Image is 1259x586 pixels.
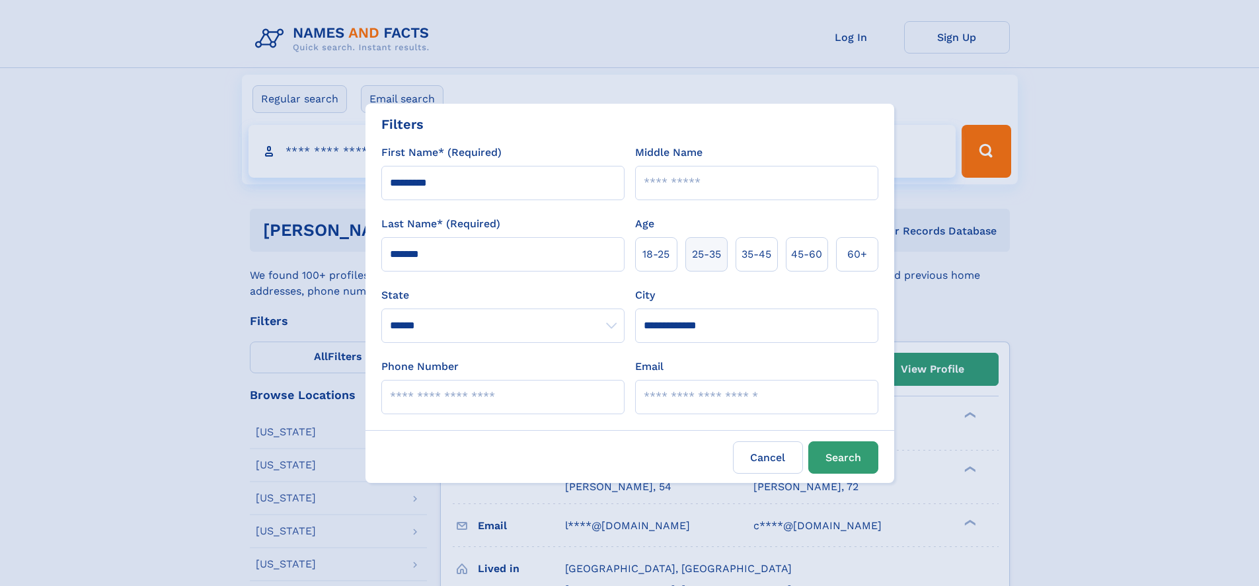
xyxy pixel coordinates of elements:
label: Cancel [733,441,803,474]
button: Search [808,441,878,474]
label: Email [635,359,664,375]
label: Last Name* (Required) [381,216,500,232]
span: 35‑45 [742,246,771,262]
span: 18‑25 [642,246,669,262]
label: State [381,287,625,303]
label: Middle Name [635,145,703,161]
label: Phone Number [381,359,459,375]
span: 60+ [847,246,867,262]
span: 45‑60 [791,246,822,262]
label: City [635,287,655,303]
span: 25‑35 [692,246,721,262]
div: Filters [381,114,424,134]
label: First Name* (Required) [381,145,502,161]
label: Age [635,216,654,232]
